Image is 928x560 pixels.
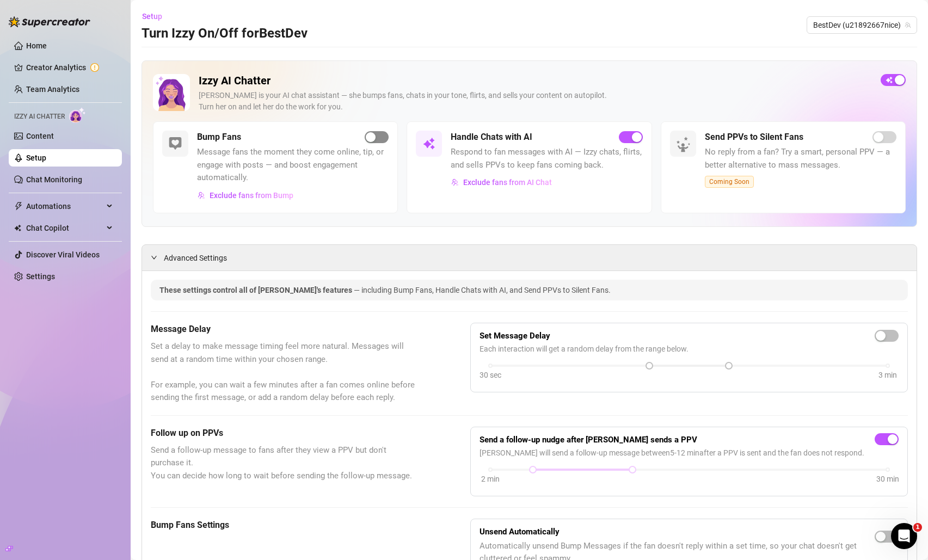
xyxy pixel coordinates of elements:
[164,252,227,264] span: Advanced Settings
[451,146,642,171] span: Respond to fan messages with AI — Izzy chats, flirts, and sells PPVs to keep fans coming back.
[913,523,922,532] span: 1
[480,447,899,459] span: [PERSON_NAME] will send a follow-up message between 5 - 12 min after a PPV is sent and the fan do...
[891,523,917,549] iframe: Intercom live chat
[159,286,354,294] span: These settings control all of [PERSON_NAME]'s features
[198,192,205,199] img: svg%3e
[480,343,899,355] span: Each interaction will get a random delay from the range below.
[480,435,697,445] strong: Send a follow-up nudge after [PERSON_NAME] sends a PPV
[463,178,552,187] span: Exclude fans from AI Chat
[197,131,241,144] h5: Bump Fans
[14,224,21,232] img: Chat Copilot
[481,473,500,485] div: 2 min
[905,22,911,28] span: team
[142,25,308,42] h3: Turn Izzy On/Off for BestDev
[813,17,911,33] span: BestDev (u21892667nice)
[151,251,164,263] div: expanded
[199,90,872,113] div: [PERSON_NAME] is your AI chat assistant — she bumps fans, chats in your tone, flirts, and sells y...
[26,41,47,50] a: Home
[151,427,416,440] h5: Follow up on PPVs
[151,323,416,336] h5: Message Delay
[153,74,190,111] img: Izzy AI Chatter
[151,519,416,532] h5: Bump Fans Settings
[451,174,552,191] button: Exclude fans from AI Chat
[151,444,416,483] span: Send a follow-up message to fans after they view a PPV but don't purchase it. You can decide how ...
[480,527,560,537] strong: Unsend Automatically
[142,12,162,21] span: Setup
[480,331,550,341] strong: Set Message Delay
[26,59,113,76] a: Creator Analytics exclamation-circle
[480,369,501,381] div: 30 sec
[705,176,754,188] span: Coming Soon
[199,74,872,88] h2: Izzy AI Chatter
[451,179,459,186] img: svg%3e
[197,187,294,204] button: Exclude fans from Bump
[705,131,803,144] h5: Send PPVs to Silent Fans
[151,340,416,404] span: Set a delay to make message timing feel more natural. Messages will send at a random time within ...
[210,191,293,200] span: Exclude fans from Bump
[354,286,611,294] span: — including Bump Fans, Handle Chats with AI, and Send PPVs to Silent Fans.
[14,202,23,211] span: thunderbolt
[26,153,46,162] a: Setup
[705,146,896,171] span: No reply from a fan? Try a smart, personal PPV — a better alternative to mass messages.
[5,545,13,552] span: build
[169,137,182,150] img: svg%3e
[422,137,435,150] img: svg%3e
[878,369,897,381] div: 3 min
[26,132,54,140] a: Content
[14,112,65,122] span: Izzy AI Chatter
[26,272,55,281] a: Settings
[26,219,103,237] span: Chat Copilot
[197,146,389,184] span: Message fans the moment they come online, tip, or engage with posts — and boost engagement automa...
[876,473,899,485] div: 30 min
[9,16,90,27] img: logo-BBDzfeDw.svg
[451,131,532,144] h5: Handle Chats with AI
[26,85,79,94] a: Team Analytics
[676,137,693,154] img: silent-fans-ppv-o-N6Mmdf.svg
[26,175,82,184] a: Chat Monitoring
[26,250,100,259] a: Discover Viral Videos
[26,198,103,215] span: Automations
[69,107,86,123] img: AI Chatter
[142,8,171,25] button: Setup
[151,254,157,261] span: expanded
